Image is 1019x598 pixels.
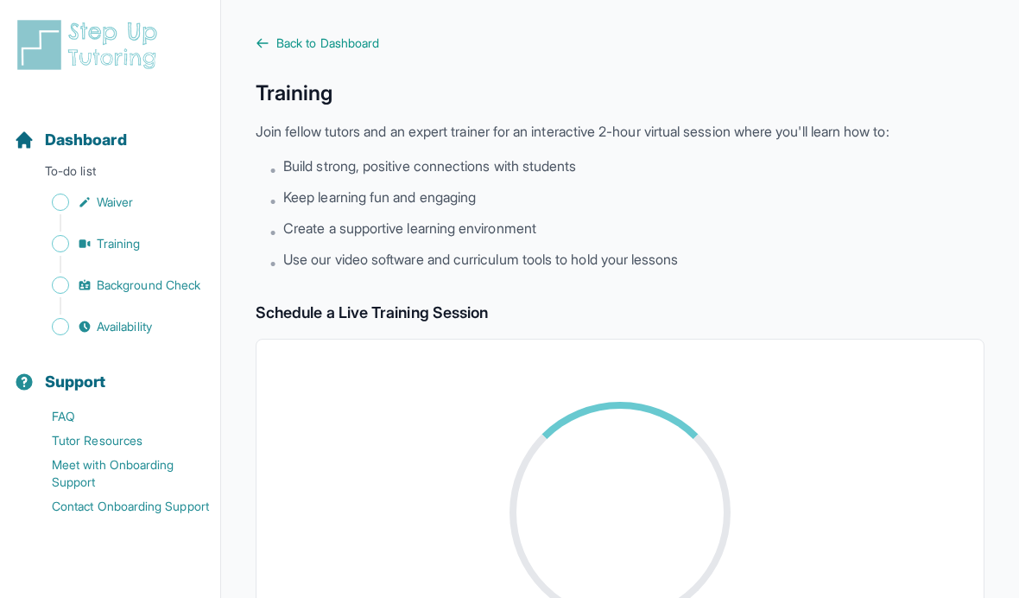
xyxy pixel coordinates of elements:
a: Availability [14,315,220,339]
a: Meet with Onboarding Support [14,453,220,494]
a: Tutor Resources [14,429,220,453]
span: Back to Dashboard [276,35,379,52]
span: Create a supportive learning environment [283,218,536,239]
a: Contact Onboarding Support [14,494,220,518]
button: Dashboard [7,100,213,159]
a: FAQ [14,404,220,429]
span: • [269,252,276,273]
p: To-do list [7,162,213,187]
a: Waiver [14,190,220,214]
span: • [269,221,276,242]
button: Support [7,342,213,401]
span: Dashboard [45,128,127,152]
a: Background Check [14,273,220,297]
a: Back to Dashboard [256,35,984,52]
p: Join fellow tutors and an expert trainer for an interactive 2-hour virtual session where you'll l... [256,121,984,142]
h1: Training [256,80,984,107]
span: Waiver [97,194,133,211]
span: Background Check [97,277,200,294]
h2: Schedule a Live Training Session [256,301,984,325]
span: Build strong, positive connections with students [283,156,576,176]
span: Use our video software and curriculum tools to hold your lessons [283,249,678,270]
span: Training [97,235,141,252]
span: • [269,159,276,180]
span: Support [45,370,106,394]
span: Availability [97,318,152,335]
span: • [269,190,276,211]
img: logo [14,17,168,73]
a: Dashboard [14,128,127,152]
span: Keep learning fun and engaging [283,187,476,207]
a: Training [14,232,220,256]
